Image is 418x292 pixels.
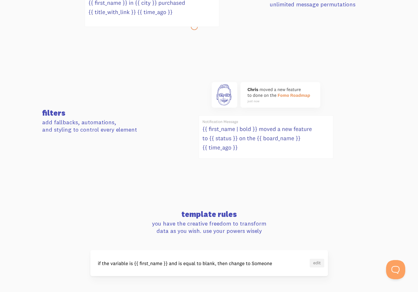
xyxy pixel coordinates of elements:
img: template-rules-4e8edb3b167c915cb1aaaf59280f2ab67a7c53d86f64bb54de29b0587e5a560c.svg [90,250,328,276]
h3: template rules [42,210,376,218]
h3: filters [42,109,148,117]
p: add fallbacks, automations, and styling to control every element [42,119,148,134]
p: you have the creative freedom to transform data as you wish. use your powers wisely [42,220,376,235]
iframe: Help Scout Beacon - Open [386,260,405,279]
